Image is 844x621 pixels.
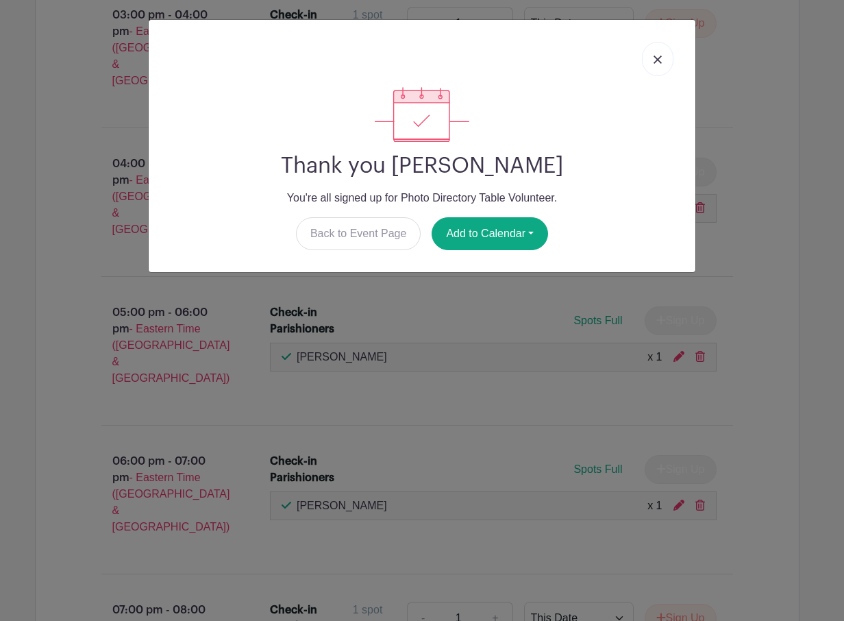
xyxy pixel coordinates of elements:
[160,153,684,179] h2: Thank you [PERSON_NAME]
[432,217,548,250] button: Add to Calendar
[160,190,684,206] p: You're all signed up for Photo Directory Table Volunteer.
[375,87,469,142] img: signup_complete-c468d5dda3e2740ee63a24cb0ba0d3ce5d8a4ecd24259e683200fb1569d990c8.svg
[296,217,421,250] a: Back to Event Page
[654,56,662,64] img: close_button-5f87c8562297e5c2d7936805f587ecaba9071eb48480494691a3f1689db116b3.svg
